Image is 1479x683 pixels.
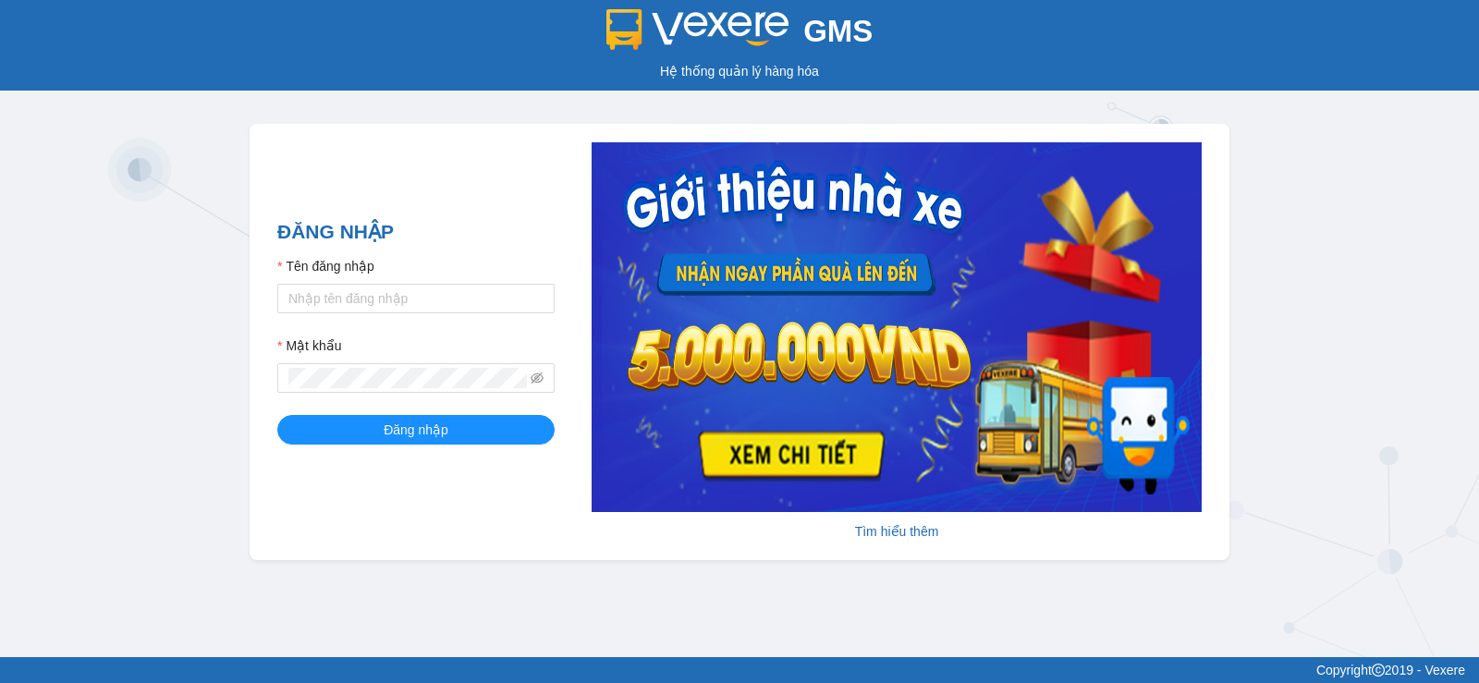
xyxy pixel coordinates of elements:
[803,14,873,48] span: GMS
[592,521,1202,542] div: Tìm hiểu thêm
[277,284,555,313] input: Tên đăng nhập
[1372,664,1385,677] span: copyright
[277,216,555,247] h2: ĐĂNG NHẬP
[277,256,374,276] label: Tên đăng nhập
[288,368,527,388] input: Mật khẩu
[14,660,1465,680] div: Copyright 2019 - Vexere
[606,9,789,50] img: logo 2
[277,415,555,445] button: Đăng nhập
[606,28,874,43] a: GMS
[277,335,341,356] label: Mật khẩu
[384,420,448,440] span: Đăng nhập
[531,372,544,384] span: eye-invisible
[592,142,1202,512] img: banner-0
[5,61,1474,81] div: Hệ thống quản lý hàng hóa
